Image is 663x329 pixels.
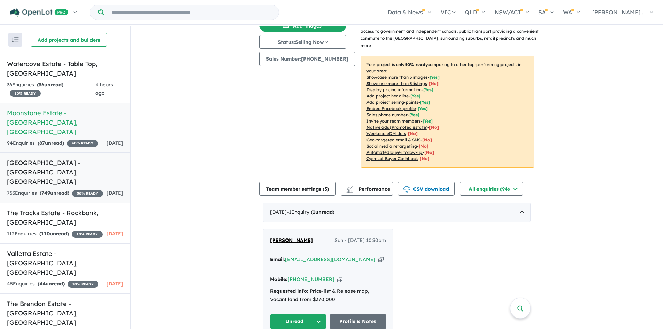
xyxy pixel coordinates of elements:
span: 40 % READY [67,140,98,147]
button: Unread [270,314,326,329]
button: Performance [341,182,393,196]
u: Weekend eDM slots [366,131,406,136]
span: 10 % READY [10,90,41,97]
img: bar-chart.svg [346,188,353,193]
a: [PHONE_NUMBER] [287,276,334,282]
span: [ No ] [429,81,439,86]
span: [No] [408,131,418,136]
span: [ Yes ] [410,93,420,99]
div: [DATE] [263,203,531,222]
div: Price-list & Release map, Vacant land from $370,000 [270,287,386,304]
span: Performance [347,186,390,192]
span: 1 [313,209,315,215]
span: 4 hours ago [95,81,113,96]
a: [EMAIL_ADDRESS][DOMAIN_NAME] [285,256,376,263]
strong: Mobile: [270,276,287,282]
p: Your project is only comparing to other top-performing projects in your area: - - - - - - - - - -... [361,56,534,168]
button: Team member settings (3) [259,182,336,196]
u: Social media retargeting [366,143,417,149]
span: 44 [39,281,46,287]
div: 112 Enquir ies [7,230,103,238]
input: Try estate name, suburb, builder or developer [105,5,277,20]
u: Geo-targeted email & SMS [366,137,420,142]
u: Invite your team members [366,118,421,124]
h5: The Tracks Estate - Rockbank , [GEOGRAPHIC_DATA] [7,208,123,227]
span: [No] [422,137,432,142]
strong: ( unread) [37,81,63,88]
button: Copy [378,256,384,263]
a: [PERSON_NAME] [270,236,313,245]
u: Automated buyer follow-up [366,150,423,155]
div: 94 Enquir ies [7,139,98,148]
span: [DATE] [106,190,123,196]
u: Embed Facebook profile [366,106,416,111]
u: Display pricing information [366,87,421,92]
span: [No] [429,125,439,130]
a: Profile & Notes [330,314,386,329]
button: Copy [337,276,342,283]
span: 30 % READY [72,190,103,197]
span: [ Yes ] [418,106,428,111]
span: [ Yes ] [423,118,433,124]
strong: Email: [270,256,285,263]
span: - 1 Enquir y [287,209,334,215]
u: Sales phone number [366,112,408,117]
button: Add projects and builders [31,33,107,47]
u: Native ads (Promoted estate) [366,125,427,130]
span: 36 [39,81,44,88]
span: [ Yes ] [429,75,440,80]
span: 3 [324,186,327,192]
span: 110 [41,230,50,237]
button: All enquiries (94) [460,182,523,196]
span: 10 % READY [68,281,98,288]
button: Sales Number:[PHONE_NUMBER] [259,52,355,66]
span: [ Yes ] [423,87,433,92]
img: line-chart.svg [347,186,353,190]
span: [ Yes ] [420,100,430,105]
div: 753 Enquir ies [7,189,103,197]
span: 10 % READY [72,231,103,238]
span: 87 [39,140,45,146]
img: sort.svg [12,37,19,42]
span: [ Yes ] [409,112,419,117]
span: [No] [420,156,429,161]
button: Status:Selling Now [259,35,346,49]
b: 40 % ready [404,62,428,67]
span: [PERSON_NAME]... [592,9,645,16]
img: download icon [403,186,410,193]
span: [PERSON_NAME] [270,237,313,243]
span: [DATE] [106,281,123,287]
h5: Watercove Estate - Table Top , [GEOGRAPHIC_DATA] [7,59,123,78]
img: Openlot PRO Logo White [10,8,68,17]
div: 45 Enquir ies [7,280,98,288]
h5: Moonstone Estate - [GEOGRAPHIC_DATA] , [GEOGRAPHIC_DATA] [7,108,123,136]
strong: Requested info: [270,288,308,294]
span: [No] [419,143,428,149]
span: 749 [41,190,50,196]
strong: ( unread) [38,281,65,287]
u: Add project selling-points [366,100,418,105]
u: OpenLot Buyer Cashback [366,156,418,161]
p: - An array of opportunity with the last remaining lots expected to title Q4 this year, the estate... [361,14,540,49]
strong: ( unread) [39,230,69,237]
div: 36 Enquir ies [7,81,95,97]
strong: ( unread) [38,140,64,146]
strong: ( unread) [311,209,334,215]
h5: [GEOGRAPHIC_DATA] - [GEOGRAPHIC_DATA] , [GEOGRAPHIC_DATA] [7,158,123,186]
h5: The Brendon Estate - [GEOGRAPHIC_DATA] , [GEOGRAPHIC_DATA] [7,299,123,327]
strong: ( unread) [40,190,69,196]
u: Add project headline [366,93,409,99]
button: CSV download [398,182,455,196]
h5: Valletta Estate - [GEOGRAPHIC_DATA] , [GEOGRAPHIC_DATA] [7,249,123,277]
span: [No] [424,150,434,155]
u: Showcase more than 3 images [366,75,428,80]
u: Showcase more than 3 listings [366,81,427,86]
span: [DATE] [106,230,123,237]
span: [DATE] [106,140,123,146]
span: Sun - [DATE] 10:30pm [334,236,386,245]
